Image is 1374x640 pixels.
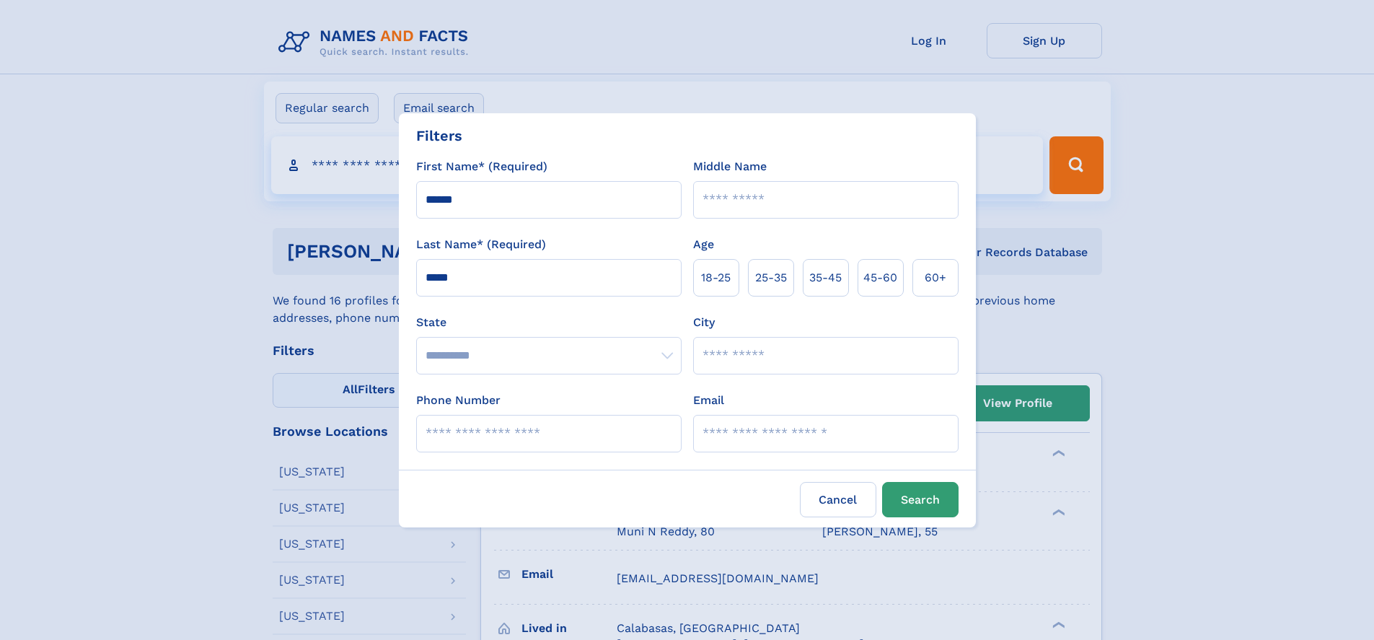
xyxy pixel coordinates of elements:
[693,236,714,253] label: Age
[882,482,959,517] button: Search
[863,269,897,286] span: 45‑60
[800,482,876,517] label: Cancel
[693,392,724,409] label: Email
[416,158,547,175] label: First Name* (Required)
[416,392,501,409] label: Phone Number
[809,269,842,286] span: 35‑45
[693,314,715,331] label: City
[416,236,546,253] label: Last Name* (Required)
[925,269,946,286] span: 60+
[693,158,767,175] label: Middle Name
[416,125,462,146] div: Filters
[416,314,682,331] label: State
[755,269,787,286] span: 25‑35
[701,269,731,286] span: 18‑25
